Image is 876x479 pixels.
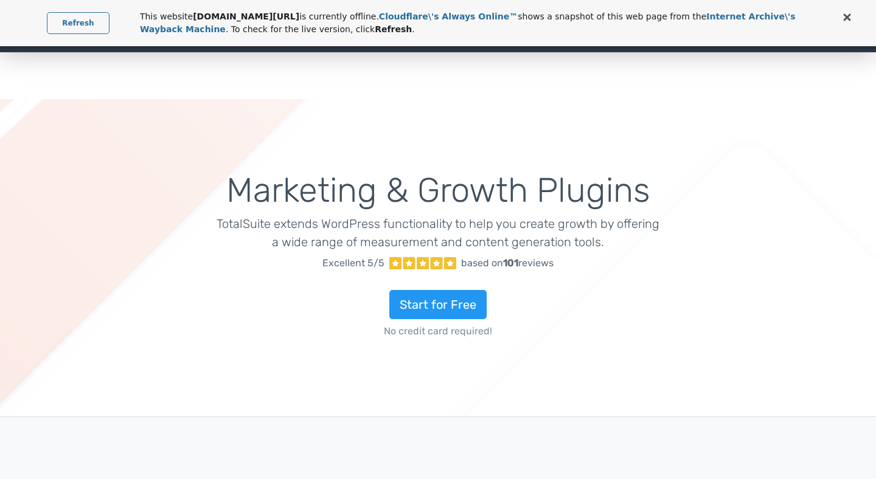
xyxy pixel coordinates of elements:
[217,215,660,251] p: TotalSuite extends WordPress functionality to help you create growth by offering a wide range of ...
[379,12,518,21] a: Cloudflare\'s Always Online™
[217,251,660,275] a: Excellent 5/5 based on101reviews
[140,10,809,36] p: This website is currently offline. shows a snapshot of this web page from the . To check for the ...
[503,257,518,269] strong: 101
[217,172,660,210] h1: Marketing & Growth Plugins
[461,256,554,271] div: based on reviews
[217,324,660,339] span: No credit card required!
[389,290,487,319] a: Start for Free
[47,12,109,34] a: Refresh
[375,24,412,34] strong: Refresh
[322,256,384,271] span: Excellent 5/5
[193,12,299,21] strong: [DOMAIN_NAME][URL]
